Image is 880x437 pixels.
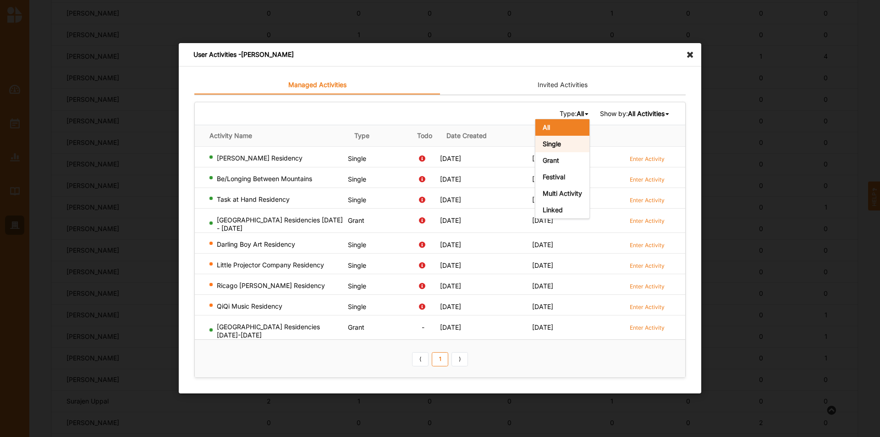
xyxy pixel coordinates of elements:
[440,216,461,224] span: [DATE]
[348,125,409,147] th: Type
[179,43,701,66] div: User Activities - [PERSON_NAME]
[532,282,553,290] span: [DATE]
[543,157,559,165] b: Grant
[630,155,665,163] label: Enter Activity
[209,240,344,249] div: Darling Boy Art Residency
[630,196,665,204] label: Enter Activity
[630,324,665,332] label: Enter Activity
[451,352,468,367] a: Next item
[628,110,665,117] b: All Activities
[630,176,665,183] label: Enter Activity
[209,195,344,204] div: Task at Hand Residency
[630,302,665,311] a: Enter Activity
[543,206,563,214] b: Linked
[532,196,553,204] span: [DATE]
[630,241,665,249] label: Enter Activity
[209,282,344,290] div: Ricago [PERSON_NAME] Residency
[630,261,665,270] a: Enter Activity
[348,216,364,224] span: Grant
[440,282,461,290] span: [DATE]
[348,303,366,310] span: Single
[543,173,565,181] b: Festival
[412,352,429,367] a: Previous item
[543,140,561,148] b: Single
[409,125,440,147] th: Todo
[209,216,344,232] div: [GEOGRAPHIC_DATA] Residencies [DATE] - [DATE]
[532,303,553,310] span: [DATE]
[348,196,366,204] span: Single
[630,216,665,225] a: Enter Activity
[440,175,461,183] span: [DATE]
[440,261,461,269] span: [DATE]
[630,282,665,290] label: Enter Activity
[195,125,348,147] th: Activity Name
[422,323,424,331] span: -
[577,110,584,117] b: All
[532,216,553,224] span: [DATE]
[560,110,590,118] span: Type:
[432,352,448,367] a: 1
[630,323,665,332] a: Enter Activity
[532,261,553,269] span: [DATE]
[440,76,686,94] a: Invited Activities
[543,124,550,132] b: All
[209,323,344,339] div: [GEOGRAPHIC_DATA] Residencies [DATE]-[DATE]
[209,154,344,162] div: [PERSON_NAME] Residency
[630,195,665,204] a: Enter Activity
[348,155,366,162] span: Single
[348,323,364,331] span: Grant
[209,302,344,310] div: QiQi Music Residency
[543,190,582,198] b: Multi Activity
[440,155,461,162] span: [DATE]
[440,196,461,204] span: [DATE]
[348,282,366,290] span: Single
[532,323,553,331] span: [DATE]
[209,175,344,183] div: Be/Longing Between Mountains
[532,125,624,147] th: Last Updated
[411,351,470,366] div: Pagination Navigation
[600,110,671,118] span: Show by:
[532,175,553,183] span: [DATE]
[532,155,553,162] span: [DATE]
[348,175,366,183] span: Single
[440,303,461,310] span: [DATE]
[348,261,366,269] span: Single
[348,241,366,249] span: Single
[440,125,532,147] th: Date Created
[630,240,665,249] a: Enter Activity
[532,241,553,249] span: [DATE]
[630,262,665,270] label: Enter Activity
[194,76,440,94] a: Managed Activities
[630,303,665,311] label: Enter Activity
[440,241,461,249] span: [DATE]
[630,217,665,225] label: Enter Activity
[630,154,665,163] a: Enter Activity
[440,323,461,331] span: [DATE]
[209,261,344,269] div: Little Projector Company Residency
[630,282,665,290] a: Enter Activity
[630,175,665,183] a: Enter Activity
